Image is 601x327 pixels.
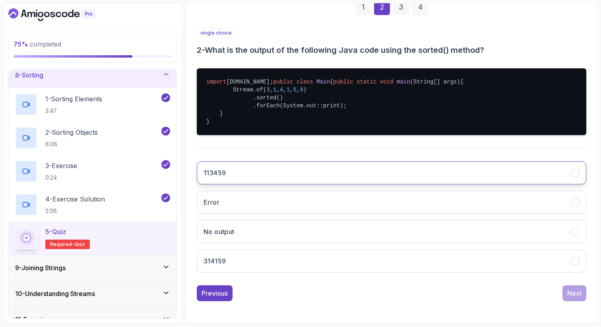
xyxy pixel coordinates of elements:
span: 4 [280,87,283,93]
a: Dashboard [8,8,113,21]
h3: 8 - Sorting [15,70,43,80]
h3: 2 - What is the output of the following Java code using the sorted() method? [197,45,586,56]
span: void [380,79,394,85]
span: (String[] args) [410,79,460,85]
span: quiz [74,241,85,248]
button: 2-Sorting Objects6:06 [15,127,170,149]
button: Error [197,191,586,214]
div: Previous [202,288,228,298]
div: Next [567,288,582,298]
h3: 11 - Exercises [15,315,53,324]
p: single choice [197,28,235,38]
button: 9-Joining Strings [9,255,176,281]
span: main [397,79,410,85]
p: 5 - Quiz [45,227,66,236]
span: 1 [273,87,276,93]
p: 3 - Exercise [45,161,77,170]
span: Main [316,79,330,85]
h3: No output [204,227,235,236]
span: completed [14,40,61,48]
button: 10-Understanding Streams [9,281,176,306]
p: 2 - Sorting Objects [45,128,98,137]
p: 0:24 [45,174,77,182]
button: Next [562,285,586,301]
span: public [273,79,293,85]
span: 3 [266,87,269,93]
p: 2:06 [45,207,105,215]
button: No output [197,220,586,243]
button: 5-QuizRequired-quiz [15,227,170,249]
span: class [297,79,313,85]
h3: 10 - Understanding Streams [15,289,95,298]
button: 1-Sorting Elements3:47 [15,93,170,116]
span: import [206,79,226,85]
span: 1 [287,87,290,93]
span: Required- [50,241,74,248]
span: public [333,79,353,85]
button: 8-Sorting [9,62,176,88]
span: 75 % [14,40,28,48]
h3: 9 - Joining Strings [15,263,66,273]
h3: Error [204,197,219,207]
span: 9 [300,87,303,93]
button: Previous [197,285,233,301]
button: 314159 [197,250,586,273]
p: 3:47 [45,107,102,115]
p: 1 - Sorting Elements [45,94,102,104]
button: 113459 [197,161,586,184]
p: 6:06 [45,140,98,148]
button: 3-Exercise0:24 [15,160,170,182]
button: 4-Exercise Solution2:06 [15,193,170,216]
p: 4 - Exercise Solution [45,194,105,204]
h3: 113459 [204,168,226,178]
span: 5 [293,87,296,93]
h3: 314159 [204,256,226,266]
pre: [DOMAIN_NAME]; { { Stream.of( , , , , , ) .sorted() .forEach(System.out::print); } } [197,68,586,135]
span: static [357,79,376,85]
